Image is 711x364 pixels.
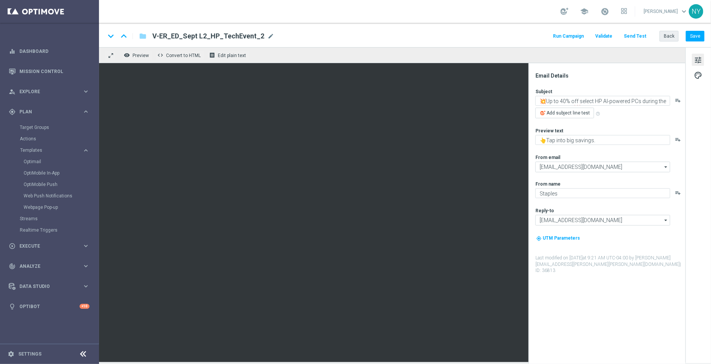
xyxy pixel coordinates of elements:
[24,156,98,167] div: Optimail
[19,110,82,114] span: Plan
[9,108,82,115] div: Plan
[20,145,98,213] div: Templates
[133,53,149,58] span: Preview
[580,7,588,16] span: school
[19,61,89,81] a: Mission Control
[8,109,90,115] button: gps_fixed Plan keyboard_arrow_right
[9,283,82,290] div: Data Studio
[686,31,705,41] button: Save
[9,48,16,55] i: equalizer
[535,162,670,172] input: Select
[118,30,129,42] i: keyboard_arrow_up
[9,41,89,61] div: Dashboard
[9,296,89,316] div: Optibot
[139,32,147,41] i: folder
[535,215,670,226] input: Select
[24,179,98,190] div: OptiMobile Push
[535,255,685,274] label: Last modified on [DATE] at 9:21 AM UTC-04:00 by [PERSON_NAME][EMAIL_ADDRESS][PERSON_NAME][PERSON_...
[82,88,89,95] i: keyboard_arrow_right
[80,304,89,309] div: +10
[8,48,90,54] button: equalizer Dashboard
[8,304,90,310] button: lightbulb Optibot +10
[138,30,147,42] button: folder
[24,193,79,199] a: Web Push Notifications
[9,88,82,95] div: Explore
[18,352,42,356] a: Settings
[122,50,152,60] button: remove_red_eye Preview
[20,148,75,153] span: Templates
[82,242,89,250] i: keyboard_arrow_right
[540,110,546,116] img: optiGenie.svg
[9,88,16,95] i: person_search
[9,108,16,115] i: gps_fixed
[546,110,590,116] span: Add subject line test
[24,202,98,213] div: Webpage Pop-up
[20,124,79,130] a: Target Groups
[20,216,79,222] a: Streams
[20,224,98,236] div: Realtime Triggers
[24,181,79,188] a: OptiMobile Push
[209,52,215,58] i: receipt
[9,303,16,310] i: lightbulb
[680,7,688,16] span: keyboard_arrow_down
[8,68,90,75] button: Mission Control
[24,170,79,176] a: OptiMobile In-App
[20,122,98,133] div: Target Groups
[675,190,681,196] button: playlist_add
[694,70,702,80] span: palette
[692,69,704,81] button: palette
[9,61,89,81] div: Mission Control
[535,181,561,187] label: From name
[535,234,581,242] button: my_location UTM Parameters
[82,262,89,270] i: keyboard_arrow_right
[8,351,14,358] i: settings
[20,148,82,153] div: Templates
[535,72,685,79] div: Email Details
[19,89,82,94] span: Explore
[9,263,82,270] div: Analyze
[643,6,689,17] a: [PERSON_NAME]keyboard_arrow_down
[535,154,560,161] label: From email
[24,167,98,179] div: OptiMobile In-App
[19,264,82,269] span: Analyze
[20,147,90,153] button: Templates keyboard_arrow_right
[8,243,90,249] button: play_circle_outline Execute keyboard_arrow_right
[623,31,647,41] button: Send Test
[9,243,16,250] i: play_circle_outline
[124,52,130,58] i: remove_red_eye
[9,263,16,270] i: track_changes
[535,208,554,214] label: Reply-to
[82,147,89,154] i: keyboard_arrow_right
[8,263,90,269] button: track_changes Analyze keyboard_arrow_right
[689,4,703,19] div: NY
[662,215,670,225] i: arrow_drop_down
[9,243,82,250] div: Execute
[267,33,274,40] span: mode_edit
[8,283,90,289] button: Data Studio keyboard_arrow_right
[552,31,585,41] button: Run Campaign
[692,54,704,66] button: tune
[82,283,89,290] i: keyboard_arrow_right
[20,213,98,224] div: Streams
[675,137,681,143] button: playlist_add
[218,53,246,58] span: Edit plain text
[535,128,563,134] label: Preview text
[155,50,204,60] button: code Convert to HTML
[82,108,89,115] i: keyboard_arrow_right
[660,31,679,41] button: Back
[8,89,90,95] button: person_search Explore keyboard_arrow_right
[24,159,79,165] a: Optimail
[20,227,79,233] a: Realtime Triggers
[535,89,552,95] label: Subject
[675,97,681,103] i: playlist_add
[594,31,614,41] button: Validate
[166,53,201,58] span: Convert to HTML
[24,204,79,210] a: Webpage Pop-up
